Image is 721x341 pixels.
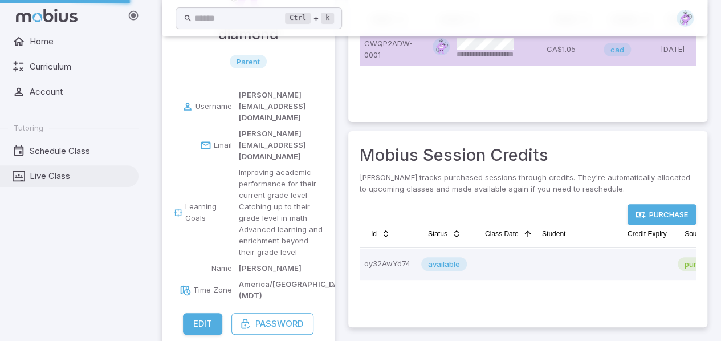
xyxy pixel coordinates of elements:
[677,10,694,27] img: diamond.svg
[183,313,222,335] button: Edit
[485,229,519,238] span: Class Date
[661,38,708,61] p: [DATE]
[547,38,594,61] p: CA$1.05
[193,285,232,296] p: Time Zone
[478,225,539,243] button: Class Date
[239,128,323,163] p: [PERSON_NAME][EMAIL_ADDRESS][DOMAIN_NAME]
[239,90,323,124] p: [PERSON_NAME][EMAIL_ADDRESS][DOMAIN_NAME]
[239,279,351,302] p: America/[GEOGRAPHIC_DATA] (MDT)
[231,313,313,335] button: Password
[321,13,334,24] kbd: k
[239,224,323,258] p: Advanced learning and enrichment beyond their grade level
[433,38,450,55] img: diamond.svg
[621,225,674,243] button: Credit Expiry
[421,225,468,243] button: Status
[364,38,423,61] p: CWQP2ADW-0001
[360,143,696,168] h3: Mobius Session Credits
[30,170,131,182] span: Live Class
[214,140,232,151] p: Email
[421,258,467,270] span: available
[230,56,267,67] span: parent
[428,229,447,238] span: Status
[239,263,302,274] p: [PERSON_NAME]
[360,172,696,195] p: [PERSON_NAME] tracks purchased sessions through credits. They're automatically allocated to upcom...
[195,101,232,112] p: Username
[604,44,631,55] span: cad
[364,253,412,275] p: oy32AwYd74
[239,201,323,224] p: Catching up to their grade level in math
[628,229,667,238] span: Credit Expiry
[535,225,572,243] button: Student
[211,263,232,274] p: Name
[685,229,706,238] span: Source
[364,225,397,243] button: Id
[14,123,43,133] span: Tutoring
[30,86,131,98] span: Account
[542,229,565,238] span: Student
[285,13,311,24] kbd: Ctrl
[30,60,131,73] span: Curriculum
[628,204,696,225] a: Purchase
[30,35,131,48] span: Home
[239,167,323,201] p: Improving academic performance for their current grade level
[371,229,377,238] span: Id
[30,145,131,157] span: Schedule Class
[285,11,334,25] div: +
[185,201,231,224] p: Learning Goals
